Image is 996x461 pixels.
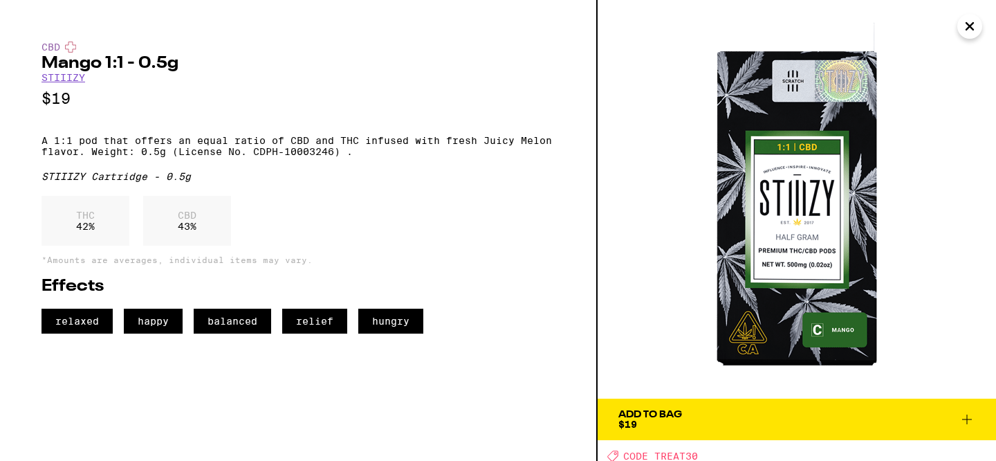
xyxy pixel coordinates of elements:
[41,55,555,72] h2: Mango 1:1 - 0.5g
[618,419,637,430] span: $19
[65,42,76,53] img: cbdColor.svg
[598,399,996,440] button: Add To Bag$19
[41,171,555,182] div: STIIIZY Cartridge - 0.5g
[618,410,682,419] div: Add To Bag
[41,309,113,334] span: relaxed
[41,90,555,107] p: $19
[178,210,196,221] p: CBD
[41,135,555,157] p: A 1:1 pod that offers an equal ratio of CBD and THC infused with fresh Juicy Melon flavor. Weight...
[957,14,982,39] button: Close
[143,196,231,246] div: 43 %
[76,210,95,221] p: THC
[41,72,85,83] a: STIIIZY
[41,278,555,295] h2: Effects
[194,309,271,334] span: balanced
[358,309,423,334] span: hungry
[124,309,183,334] span: happy
[41,42,555,53] div: CBD
[41,196,129,246] div: 42 %
[907,419,982,454] iframe: Opens a widget where you can find more information
[282,309,347,334] span: relief
[41,255,555,264] p: *Amounts are averages, individual items may vary.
